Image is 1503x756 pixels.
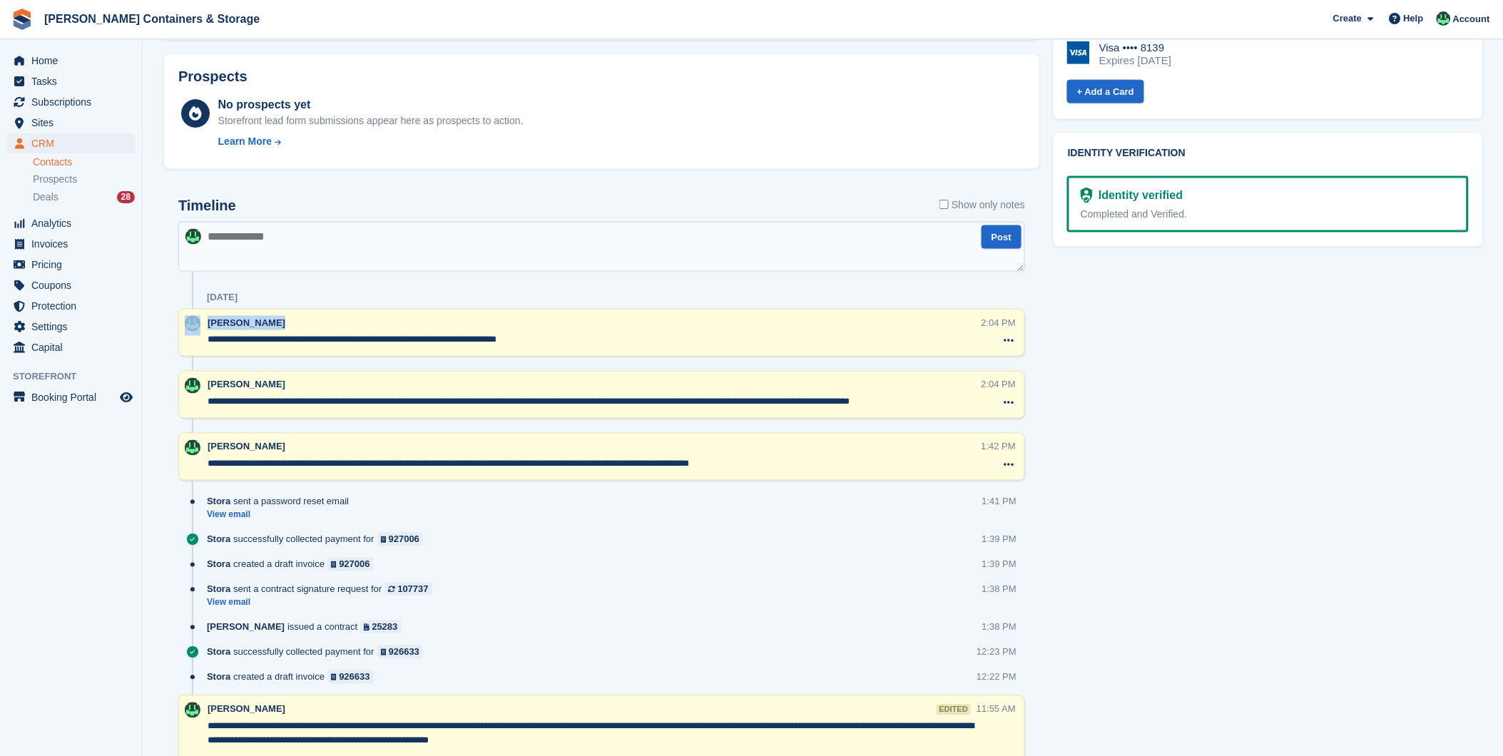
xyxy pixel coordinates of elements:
a: menu [7,234,135,254]
a: 927006 [377,533,424,546]
div: Learn More [218,134,272,149]
a: menu [7,213,135,233]
a: 926633 [327,670,374,684]
h2: Identity verification [1068,148,1469,159]
label: Show only notes [939,198,1025,213]
img: Arjun Preetham [185,703,200,718]
div: 926633 [389,645,419,659]
div: 28 [117,191,135,203]
div: 2:04 PM [982,316,1016,330]
a: + Add a Card [1067,80,1144,103]
span: Protection [31,296,117,316]
span: Stora [207,645,230,659]
div: sent a contract signature request for [207,583,439,596]
div: 1:38 PM [982,620,1017,634]
div: 12:23 PM [977,645,1017,659]
div: Storefront lead form submissions appear here as prospects to action. [218,113,524,128]
span: Stora [207,495,230,509]
span: Coupons [31,275,117,295]
span: Subscriptions [31,92,117,112]
img: Identity Verification Ready [1081,188,1093,203]
span: CRM [31,133,117,153]
div: successfully collected payment for [207,533,430,546]
div: sent a password reset email [207,495,356,509]
span: Stora [207,533,230,546]
div: 927006 [339,558,370,571]
div: created a draft invoice [207,558,381,571]
span: Pricing [31,255,117,275]
a: menu [7,255,135,275]
h2: Timeline [178,198,236,214]
div: 12:22 PM [977,670,1017,684]
a: 927006 [327,558,374,571]
a: 107737 [384,583,432,596]
a: menu [7,337,135,357]
a: Deals 28 [33,190,135,205]
span: Tasks [31,71,117,91]
a: View email [207,509,356,521]
div: successfully collected payment for [207,645,430,659]
div: 25283 [372,620,397,634]
div: 1:39 PM [982,558,1017,571]
a: 25283 [360,620,401,634]
a: Preview store [118,389,135,406]
div: 1:39 PM [982,533,1017,546]
img: Arjun Preetham [185,316,200,332]
div: Identity verified [1093,187,1183,204]
a: menu [7,317,135,337]
img: stora-icon-8386f47178a22dfd0bd8f6a31ec36ba5ce8667c1dd55bd0f319d3a0aa187defe.svg [11,9,33,30]
span: Settings [31,317,117,337]
input: Show only notes [939,198,949,213]
span: [PERSON_NAME] [208,317,285,328]
a: Contacts [33,155,135,169]
button: Post [982,225,1021,249]
a: menu [7,133,135,153]
a: menu [7,275,135,295]
span: Help [1404,11,1424,26]
img: Visa Logo [1067,41,1090,64]
img: Arjun Preetham [185,229,201,245]
img: Arjun Preetham [185,378,200,394]
span: Stora [207,583,230,596]
div: issued a contract [207,620,409,634]
span: Account [1453,12,1490,26]
a: menu [7,113,135,133]
div: 11:55 AM [977,703,1016,716]
a: Prospects [33,172,135,187]
img: Arjun Preetham [1437,11,1451,26]
div: 1:38 PM [982,583,1017,596]
span: [PERSON_NAME] [207,620,285,634]
div: Visa •••• 8139 [1099,41,1171,54]
span: Storefront [13,369,142,384]
a: menu [7,92,135,112]
span: Stora [207,670,230,684]
div: edited [937,705,971,715]
span: [PERSON_NAME] [208,441,285,452]
span: Home [31,51,117,71]
span: Prospects [33,173,77,186]
div: Completed and Verified. [1081,207,1455,222]
a: Learn More [218,134,524,149]
div: 927006 [389,533,419,546]
a: menu [7,51,135,71]
a: menu [7,387,135,407]
div: 2:04 PM [982,378,1016,392]
a: 926633 [377,645,424,659]
span: Capital [31,337,117,357]
div: 107737 [397,583,428,596]
span: Booking Portal [31,387,117,407]
div: Expires [DATE] [1099,54,1171,67]
img: Arjun Preetham [185,440,200,456]
div: 1:42 PM [982,440,1016,454]
div: 1:41 PM [982,495,1017,509]
a: [PERSON_NAME] Containers & Storage [39,7,265,31]
div: No prospects yet [218,96,524,113]
span: Invoices [31,234,117,254]
span: Create [1333,11,1362,26]
span: [PERSON_NAME] [208,379,285,390]
span: Sites [31,113,117,133]
a: menu [7,71,135,91]
span: Stora [207,558,230,571]
div: 926633 [339,670,370,684]
h2: Prospects [178,68,248,85]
